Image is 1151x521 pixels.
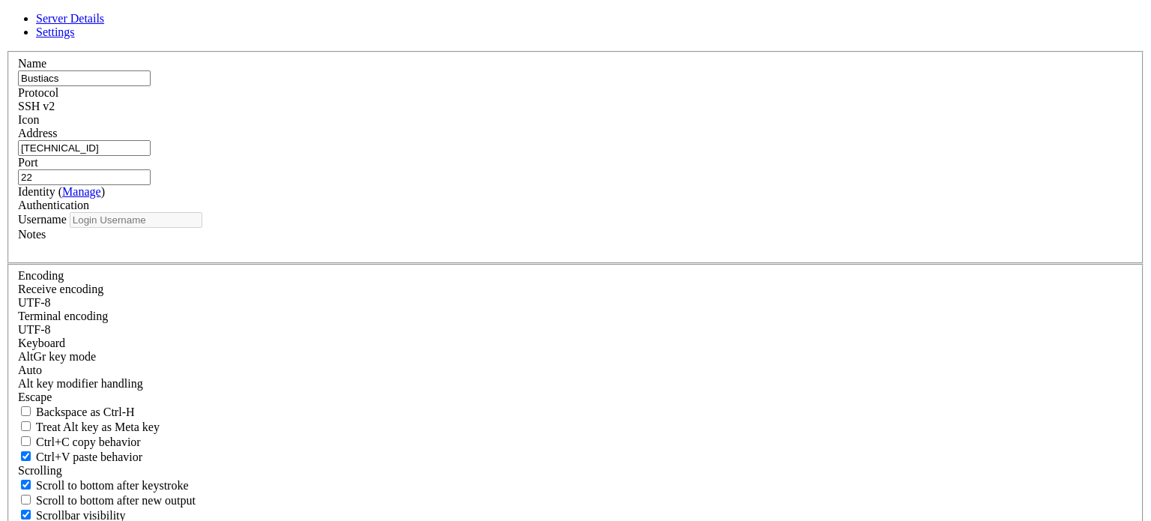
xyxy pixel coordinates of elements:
a: Server Details [36,12,104,25]
input: Ctrl+V paste behavior [21,451,31,461]
input: Scrollbar visibility [21,510,31,520]
label: Ctrl+V pastes if true, sends ^V to host if false. Ctrl+Shift+V sends ^V to host if true, pastes i... [18,451,142,463]
input: Scroll to bottom after keystroke [21,480,31,490]
span: SSH v2 [18,100,55,112]
label: Address [18,127,57,139]
input: Server Name [18,70,151,86]
div: (32, 5) [208,70,214,82]
x-row: Access denied [6,31,955,44]
label: Protocol [18,86,58,99]
input: Host Name or IP [18,140,151,156]
label: Name [18,57,46,70]
label: Whether to scroll to the bottom on any keystroke. [18,479,189,492]
label: Scrolling [18,464,62,477]
input: Ctrl+C copy behavior [21,436,31,446]
x-row: root@[TECHNICAL_ID]'s password: [6,19,955,31]
label: Scroll to bottom after new output. [18,494,196,507]
label: Set the expected encoding for data received from the host. If the encodings do not match, visual ... [18,283,103,295]
label: Identity [18,185,105,198]
span: UTF-8 [18,296,51,309]
label: The default terminal encoding. ISO-2022 enables character map translations (like graphics maps). ... [18,310,108,322]
label: Controls how the Alt key is handled. Escape: Send an ESC prefix. 8-Bit: Add 128 to the typed char... [18,377,143,390]
span: Backspace as Ctrl-H [36,406,135,418]
label: If true, the backspace should send BS ('\x08', aka ^H). Otherwise the backspace key should send '... [18,406,135,418]
a: Settings [36,25,75,38]
a: Manage [62,185,101,198]
div: Escape [18,391,1133,404]
label: Keyboard [18,337,65,349]
span: Auto [18,364,42,376]
label: Set the expected encoding for data received from the host. If the encodings do not match, visual ... [18,350,96,363]
label: Encoding [18,269,64,282]
x-row: root@[TECHNICAL_ID]'s password: [6,44,955,57]
input: Port Number [18,169,151,185]
div: UTF-8 [18,323,1133,337]
span: Treat Alt key as Meta key [36,421,160,433]
div: Auto [18,364,1133,377]
label: Whether the Alt key acts as a Meta key or as a distinct Alt key. [18,421,160,433]
label: Ctrl-C copies if true, send ^C to host if false. Ctrl-Shift-C sends ^C to host if true, copies if... [18,436,141,448]
span: Scroll to bottom after new output [36,494,196,507]
x-row: Access denied [6,57,955,70]
label: Port [18,156,38,169]
input: Treat Alt key as Meta key [21,421,31,431]
div: SSH v2 [18,100,1133,113]
div: UTF-8 [18,296,1133,310]
label: Username [18,213,67,226]
span: Ctrl+V paste behavior [36,451,142,463]
input: Backspace as Ctrl-H [21,406,31,416]
span: Escape [18,391,52,403]
span: Ctrl+C copy behavior [36,436,141,448]
label: Notes [18,228,46,241]
label: Authentication [18,199,89,211]
label: Icon [18,113,39,126]
span: Scroll to bottom after keystroke [36,479,189,492]
x-row: Access denied [6,6,955,19]
input: Login Username [70,212,202,228]
x-row: root@[TECHNICAL_ID]'s password: [6,70,955,82]
span: ( ) [58,185,105,198]
span: UTF-8 [18,323,51,336]
input: Scroll to bottom after new output [21,495,31,505]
